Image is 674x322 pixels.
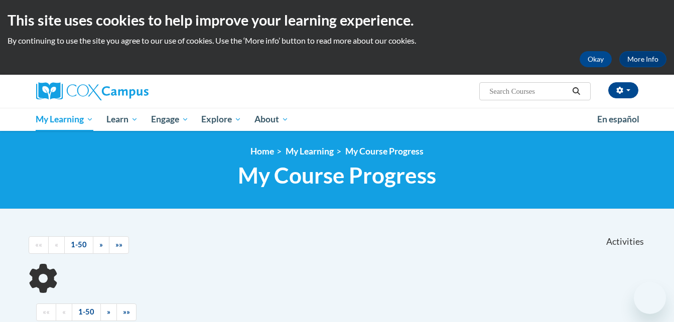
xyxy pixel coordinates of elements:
a: Home [250,146,274,156]
span: En español [597,114,639,124]
a: En español [591,109,646,130]
a: About [248,108,295,131]
span: Explore [201,113,241,125]
a: My Learning [286,146,334,156]
span: Learn [106,113,138,125]
a: End [109,236,129,254]
a: 1-50 [72,303,101,321]
a: Begining [36,303,56,321]
a: Engage [145,108,195,131]
iframe: Button to launch messaging window [634,282,666,314]
img: Cox Campus [36,82,149,100]
a: My Learning [30,108,100,131]
a: More Info [619,51,666,67]
a: Learn [100,108,145,131]
span: About [254,113,289,125]
input: Search Courses [488,85,569,97]
a: End [116,303,137,321]
button: Account Settings [608,82,638,98]
a: Next [93,236,109,254]
span: » [107,307,110,316]
a: 1-50 [64,236,93,254]
span: My Learning [36,113,93,125]
span: Activities [606,236,644,247]
p: By continuing to use the site you agree to our use of cookies. Use the ‘More info’ button to read... [8,35,666,46]
span: Engage [151,113,189,125]
a: Next [100,303,117,321]
span: « [55,240,58,249]
a: Previous [56,303,72,321]
a: Begining [29,236,49,254]
span: « [62,307,66,316]
span: «« [35,240,42,249]
span: My Course Progress [238,162,436,189]
button: Okay [580,51,612,67]
h2: This site uses cookies to help improve your learning experience. [8,10,666,30]
a: Previous [48,236,65,254]
div: Main menu [21,108,653,131]
span: »» [115,240,122,249]
span: » [99,240,103,249]
a: Cox Campus [36,82,227,100]
button: Search [569,85,584,97]
a: Explore [195,108,248,131]
span: »» [123,307,130,316]
a: My Course Progress [345,146,424,156]
span: «« [43,307,50,316]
